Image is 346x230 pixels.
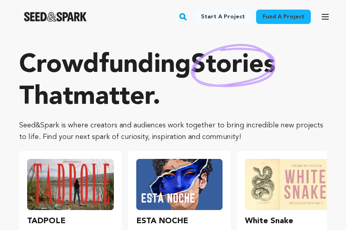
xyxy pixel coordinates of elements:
a: Seed&Spark Homepage [24,12,87,22]
img: TADPOLE image [27,159,114,210]
h3: TADPOLE [27,215,66,228]
p: Crowdfunding that . [19,50,327,113]
h3: ESTA NOCHE [136,215,188,228]
img: hand sketched image [191,44,275,87]
a: Fund a project [256,10,311,24]
img: Seed&Spark Logo Dark Mode [24,12,87,22]
img: ESTA NOCHE image [136,159,223,210]
span: matter [73,85,153,110]
p: Seed&Spark is where creators and audiences work together to bring incredible new projects to life... [19,120,327,143]
img: White Snake image [245,159,332,210]
h3: White Snake [245,215,293,228]
a: Start a project [195,10,251,24]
